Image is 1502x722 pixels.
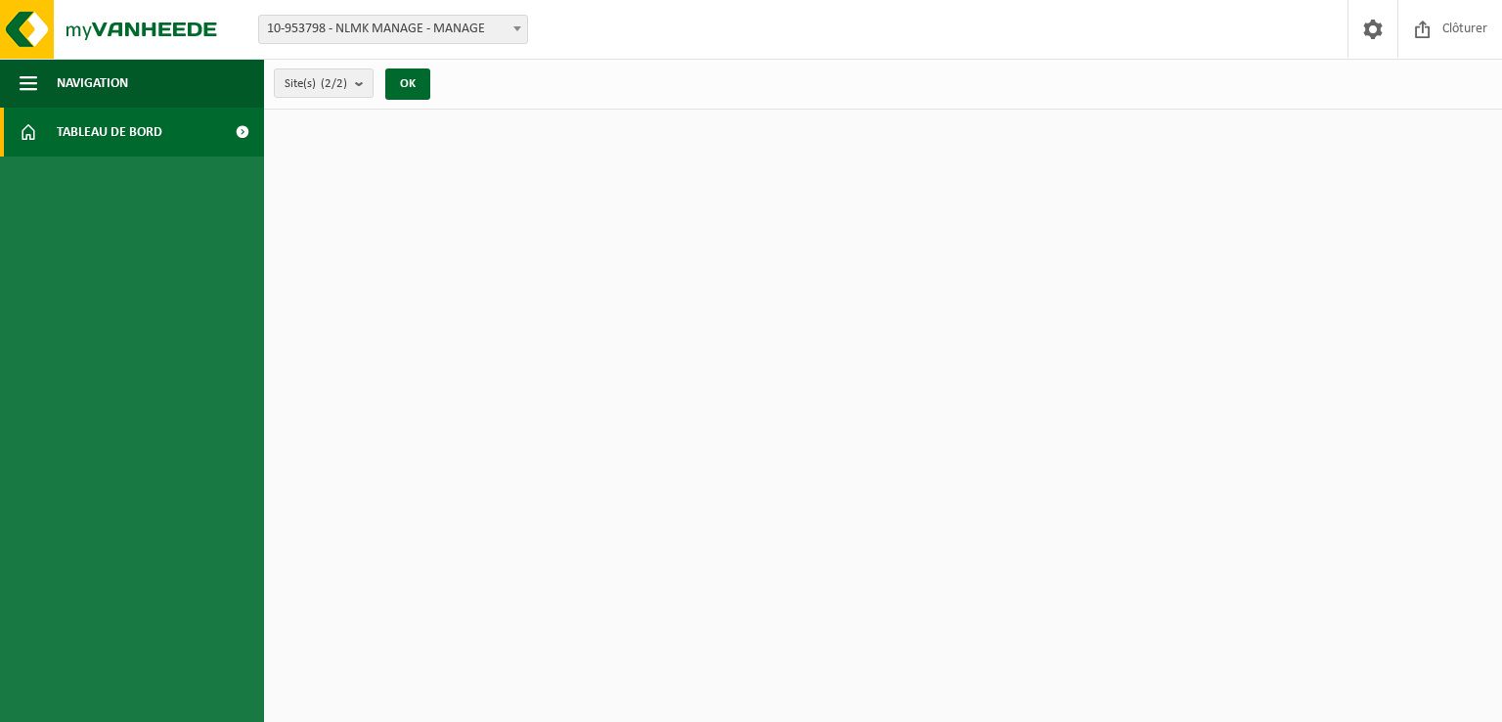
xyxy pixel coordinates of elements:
[258,15,528,44] span: 10-953798 - NLMK MANAGE - MANAGE
[321,77,347,90] count: (2/2)
[285,69,347,99] span: Site(s)
[57,108,162,157] span: Tableau de bord
[57,59,128,108] span: Navigation
[274,68,374,98] button: Site(s)(2/2)
[259,16,527,43] span: 10-953798 - NLMK MANAGE - MANAGE
[385,68,430,100] button: OK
